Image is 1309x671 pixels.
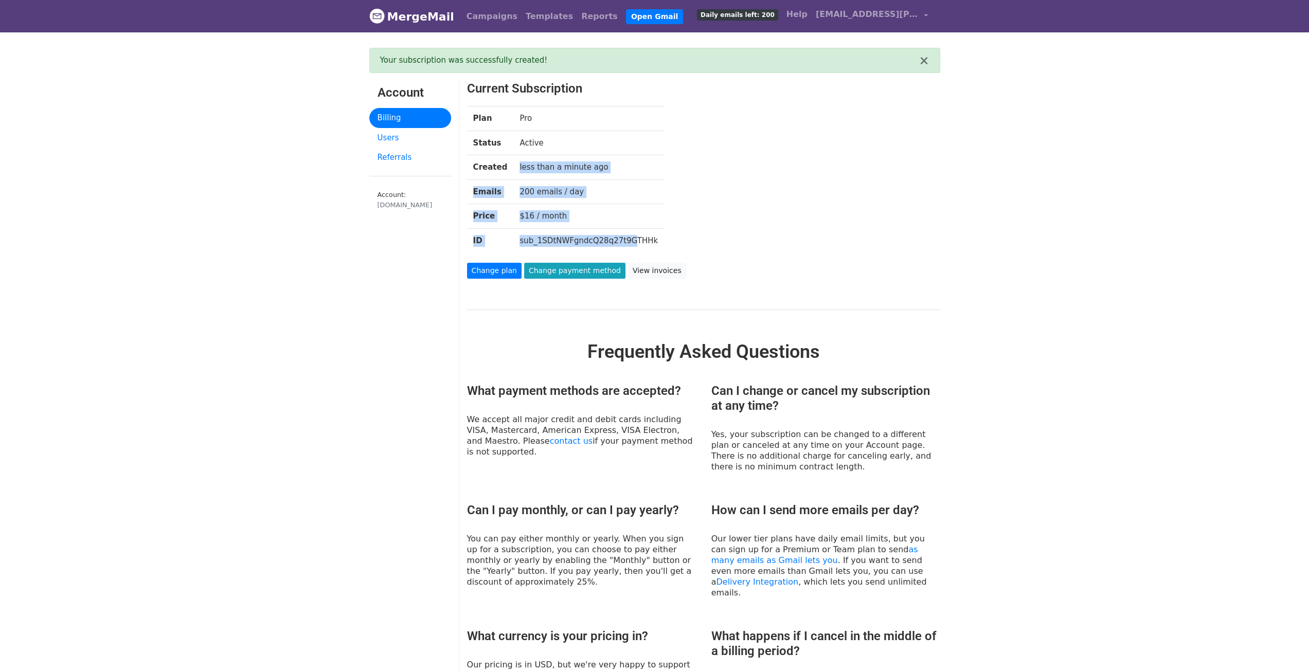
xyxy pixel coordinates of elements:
td: Pro [513,106,664,131]
p: We accept all major credit and debit cards including VISA, Mastercard, American Express, VISA Ele... [467,414,696,457]
a: [EMAIL_ADDRESS][PERSON_NAME][DOMAIN_NAME] [812,4,932,28]
a: Change payment method [524,263,625,279]
a: Open Gmail [626,9,683,24]
td: sub_1SDtNWFgndcQ28q27t9GTHHk [513,228,664,252]
th: ID [467,228,514,252]
div: Виджет чата [1258,622,1309,671]
a: contact us [550,436,593,446]
a: Campaigns [462,6,522,27]
div: Your subscription was successfully created! [380,55,919,66]
h2: Frequently Asked Questions [467,341,940,363]
th: Price [467,204,514,229]
h3: What payment methods are accepted? [467,384,696,398]
td: 200 emails / day [513,179,664,204]
a: Reports [577,6,622,27]
a: Billing [369,108,451,128]
p: Yes, your subscription can be changed to a different plan or canceled at any time on your Account... [711,429,940,472]
th: Status [467,131,514,155]
small: Account: [378,191,443,210]
a: Daily emails left: 200 [693,4,782,25]
a: Delivery Integration [716,577,798,587]
h3: Account [378,85,443,100]
a: Referrals [369,148,451,168]
p: Our lower tier plans have daily email limits, but you can sign up for a Premium or Team plan to s... [711,533,940,598]
a: MergeMail [369,6,454,27]
button: × [919,55,929,67]
h3: Can I change or cancel my subscription at any time? [711,384,940,413]
div: [DOMAIN_NAME] [378,200,443,210]
h3: Current Subscription [467,81,900,96]
a: Users [369,128,451,148]
h3: How can I send more emails per day? [711,503,940,518]
h3: What happens if I cancel in the middle of a billing period? [711,629,940,659]
a: View invoices [628,263,686,279]
iframe: Chat Widget [1258,622,1309,671]
a: as many emails as Gmail lets you [711,545,918,565]
th: Created [467,155,514,180]
td: less than a minute ago [513,155,664,180]
td: Active [513,131,664,155]
a: Templates [522,6,577,27]
th: Emails [467,179,514,204]
img: MergeMail logo [369,8,385,24]
p: You can pay either monthly or yearly. When you sign up for a subscription, you can choose to pay ... [467,533,696,587]
td: $16 / month [513,204,664,229]
a: Change plan [467,263,522,279]
th: Plan [467,106,514,131]
h3: Can I pay monthly, or can I pay yearly? [467,503,696,518]
span: [EMAIL_ADDRESS][PERSON_NAME][DOMAIN_NAME] [816,8,919,21]
span: Daily emails left: 200 [697,9,778,21]
h3: What currency is your pricing in? [467,629,696,644]
a: Help [782,4,812,25]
